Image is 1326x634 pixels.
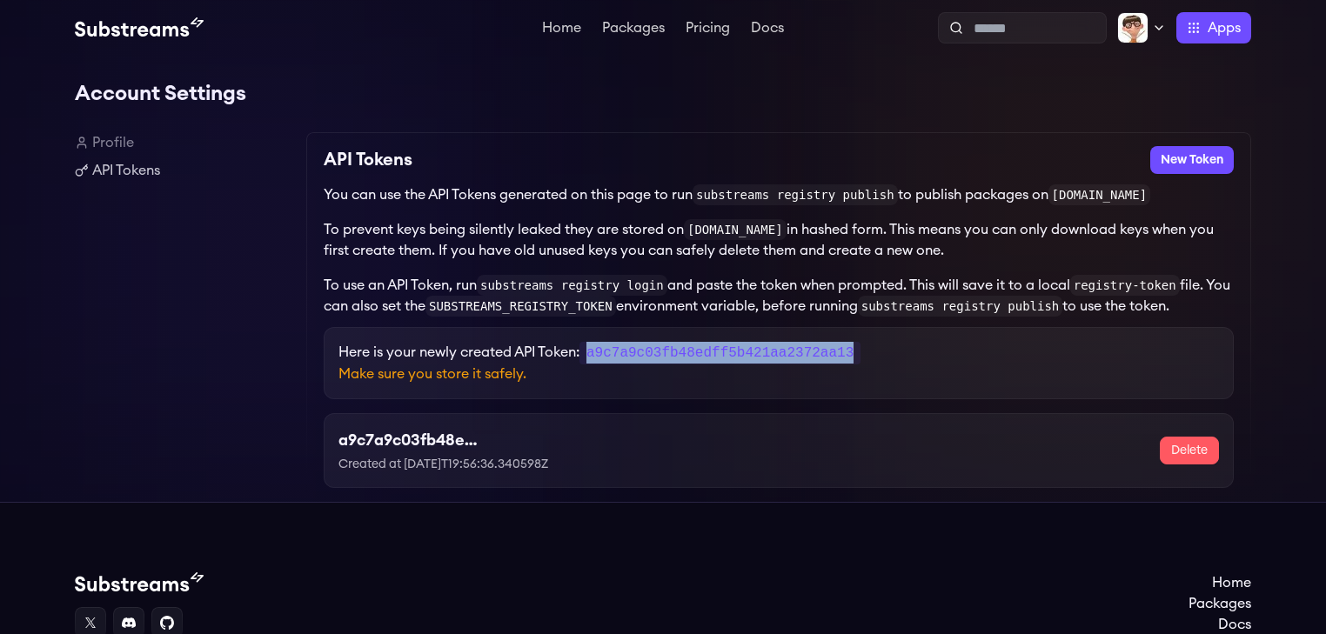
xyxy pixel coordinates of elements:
a: Home [1189,572,1251,593]
p: Make sure you store it safely. [338,364,1219,384]
img: Substream's logo [75,572,204,593]
a: Pricing [682,21,733,38]
h1: Account Settings [75,77,1251,111]
code: substreams registry publish [693,184,898,205]
code: substreams registry publish [858,296,1063,317]
code: substreams registry login [477,275,667,296]
p: Created at [DATE]T19:56:36.340598Z [338,456,619,473]
a: Packages [599,21,668,38]
img: Substream's logo [75,17,204,38]
a: Home [539,21,585,38]
a: Docs [747,21,787,38]
code: SUBSTREAMS_REGISTRY_TOKEN [425,296,616,317]
code: [DOMAIN_NAME] [684,219,787,240]
a: API Tokens [75,160,292,181]
code: a9c7a9c03fb48edff5b421aa2372aa13 [579,342,861,364]
button: New Token [1150,146,1234,174]
button: Delete [1160,437,1219,464]
a: Profile [75,132,292,153]
code: [DOMAIN_NAME] [1048,184,1151,205]
span: Apps [1208,17,1241,38]
code: registry-token [1070,275,1180,296]
p: To use an API Token, run and paste the token when prompted. This will save it to a local file. Yo... [324,275,1234,317]
h2: API Tokens [324,146,412,174]
p: You can use the API Tokens generated on this page to run to publish packages on [324,184,1234,205]
h3: a9c7a9c03fb48edff5b421aa2372aa13 [338,428,479,452]
p: To prevent keys being silently leaked they are stored on in hashed form. This means you can only ... [324,219,1234,261]
img: Profile [1117,12,1149,43]
a: Packages [1189,593,1251,614]
p: Here is your newly created API Token: [338,342,1219,364]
